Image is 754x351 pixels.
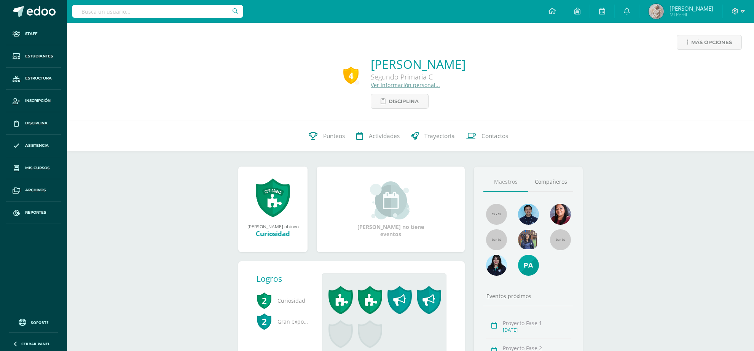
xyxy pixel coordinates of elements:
a: Inscripción [6,90,61,112]
a: Soporte [9,317,58,327]
span: Cerrar panel [21,341,50,346]
div: 4 [343,67,359,84]
a: Contactos [461,121,514,151]
span: Gran expositor [257,311,310,332]
div: Eventos próximos [483,292,573,300]
div: [DATE] [503,327,571,333]
div: Logros [257,273,316,284]
div: [PERSON_NAME] no tiene eventos [353,181,429,238]
img: d19080f2c8c7820594ba88805777092c.png [486,255,507,276]
div: Curiosidad [246,229,300,238]
img: event_small.png [370,181,411,219]
span: 2 [257,313,272,330]
a: Maestros [483,172,528,192]
span: Disciplina [389,94,419,108]
a: Trayectoria [405,121,461,151]
span: Asistencia [25,143,49,149]
img: 55x55 [486,229,507,250]
a: Disciplina [371,94,429,109]
img: 55x55 [486,204,507,225]
div: Segundo Primaria C [371,72,465,81]
a: Staff [6,23,61,45]
a: Compañeros [528,172,573,192]
span: [PERSON_NAME] [670,5,713,12]
a: Estudiantes [6,45,61,68]
a: Más opciones [677,35,742,50]
span: Staff [25,31,37,37]
a: Asistencia [6,135,61,157]
a: Archivos [6,179,61,202]
img: 55x55 [550,229,571,250]
input: Busca un usuario... [72,5,243,18]
span: Actividades [369,132,400,140]
a: Ver información personal... [371,81,440,89]
a: Estructura [6,68,61,90]
span: Trayectoria [424,132,455,140]
span: Mi Perfil [670,11,713,18]
a: [PERSON_NAME] [371,56,465,72]
img: 0721312b14301b3cebe5de6252ad211a.png [649,4,664,19]
a: Reportes [6,202,61,224]
span: Reportes [25,210,46,216]
span: Contactos [481,132,508,140]
span: Más opciones [691,35,732,49]
a: Punteos [303,121,351,151]
img: 793c0cca7fcd018feab202218d1df9f6.png [550,204,571,225]
span: Curiosidad [257,290,310,311]
span: Soporte [31,320,49,325]
a: Actividades [351,121,405,151]
span: Disciplina [25,120,48,126]
span: Estudiantes [25,53,53,59]
span: Mis cursos [25,165,49,171]
div: Proyecto Fase 1 [503,319,571,327]
span: Punteos [323,132,345,140]
a: Disciplina [6,112,61,135]
span: Archivos [25,187,46,193]
div: [PERSON_NAME] obtuvo [246,223,300,229]
img: 8f174f9ec83d682dfb8124fd4ef1c5f7.png [518,204,539,225]
img: c6b8ce026be2496ab07baa11f7179f80.png [518,255,539,276]
img: 5f16eb7d28f7abac0ce748f7edbc0842.png [518,229,539,250]
span: Estructura [25,75,52,81]
a: Mis cursos [6,157,61,179]
span: 2 [257,292,272,309]
span: Inscripción [25,98,51,104]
